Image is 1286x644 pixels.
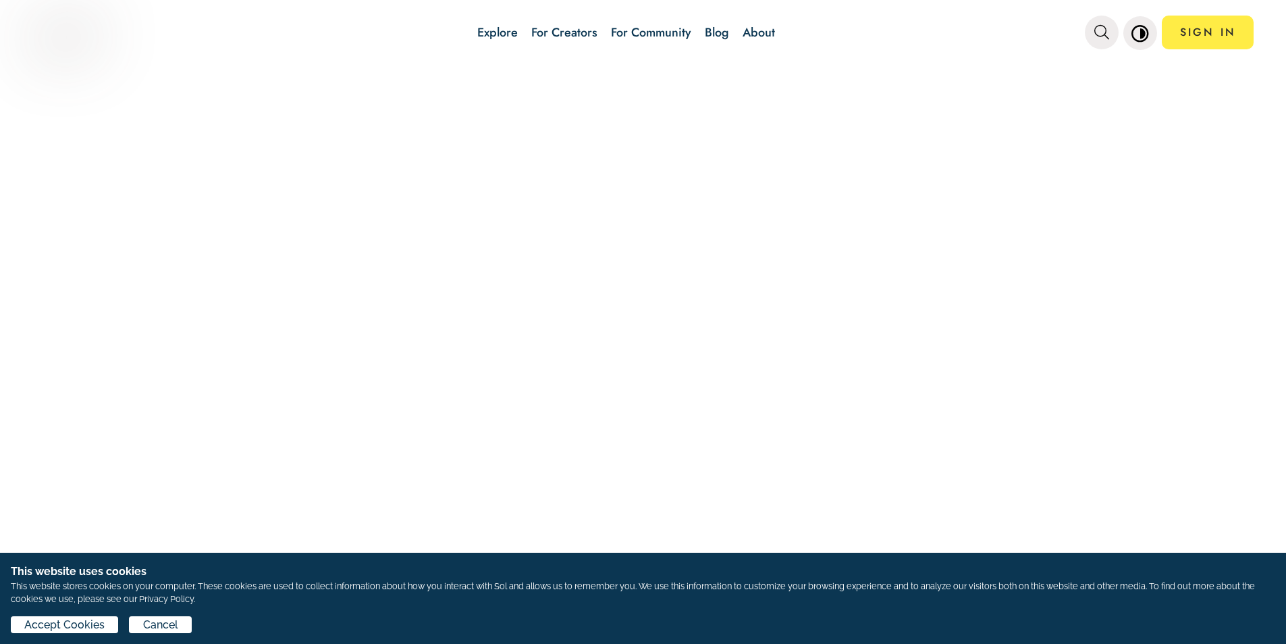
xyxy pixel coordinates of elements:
[24,617,105,633] span: Accept Cookies
[1162,16,1254,49] a: SIGN IN
[143,617,178,633] span: Cancel
[11,616,118,633] button: Accept Cookies
[32,9,1254,56] nav: main navigation
[129,616,191,633] button: Cancel
[705,24,729,41] a: Blog
[477,24,518,41] a: Explore
[32,14,93,51] img: logo
[531,24,597,41] a: For Creators
[611,24,691,41] a: For Community
[11,580,1275,605] p: This website stores cookies on your computer. These cookies are used to collect information about...
[11,564,1275,580] h1: This website uses cookies
[743,24,775,41] a: About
